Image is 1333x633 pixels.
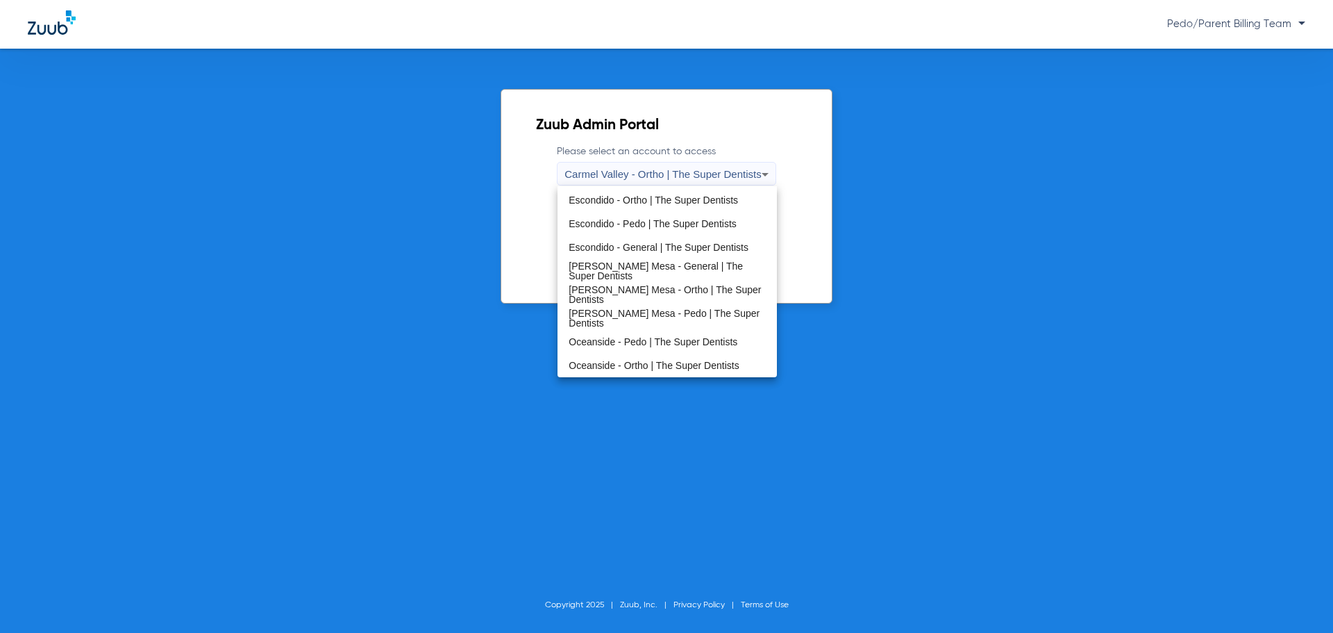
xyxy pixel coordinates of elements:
span: Escondido - Ortho | The Super Dentists [569,195,738,205]
span: Oceanside - Pedo | The Super Dentists [569,337,737,347]
span: [PERSON_NAME] Mesa - Pedo | The Super Dentists [569,309,765,328]
span: Oceanside - Ortho | The Super Dentists [569,361,739,370]
iframe: Chat Widget [1264,566,1333,633]
span: [PERSON_NAME] Mesa - Ortho | The Super Dentists [569,285,765,304]
span: Escondido - General | The Super Dentists [569,242,748,252]
span: Escondido - Pedo | The Super Dentists [569,219,737,229]
span: [PERSON_NAME] Mesa - General | The Super Dentists [569,261,765,281]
